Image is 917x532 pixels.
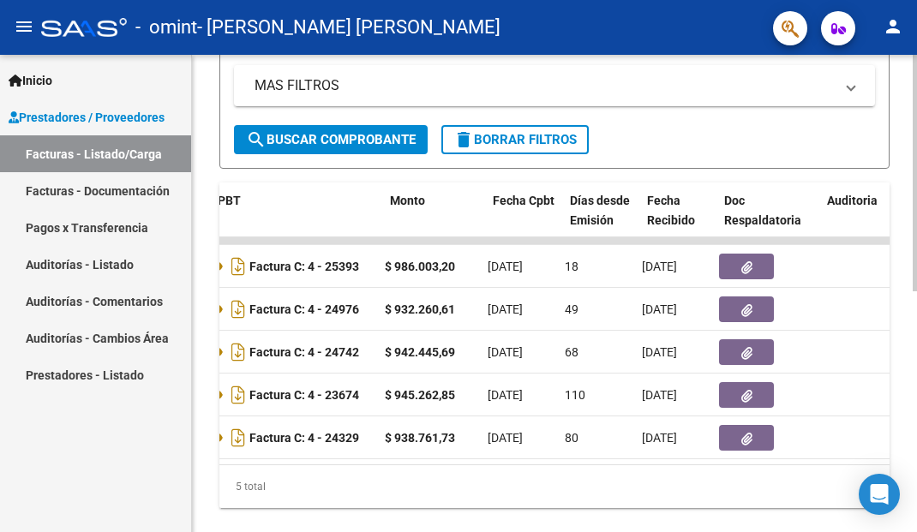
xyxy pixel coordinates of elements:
[255,76,834,95] mat-panel-title: MAS FILTROS
[197,9,500,46] span: - [PERSON_NAME] [PERSON_NAME]
[453,132,577,147] span: Borrar Filtros
[642,431,677,445] span: [DATE]
[234,125,428,154] button: Buscar Comprobante
[385,388,455,402] strong: $ 945.262,85
[565,388,585,402] span: 110
[488,388,523,402] span: [DATE]
[486,182,563,258] datatable-header-cell: Fecha Cpbt
[565,431,578,445] span: 80
[647,194,695,227] span: Fecha Recibido
[227,381,249,409] i: Descargar documento
[488,260,523,273] span: [DATE]
[14,16,34,37] mat-icon: menu
[565,260,578,273] span: 18
[640,182,717,258] datatable-header-cell: Fecha Recibido
[203,182,383,258] datatable-header-cell: CPBT
[249,302,359,316] strong: Factura C: 4 - 24976
[219,465,890,508] div: 5 total
[488,431,523,445] span: [DATE]
[227,253,249,280] i: Descargar documento
[383,182,486,258] datatable-header-cell: Monto
[135,9,197,46] span: - omint
[717,182,820,258] datatable-header-cell: Doc Respaldatoria
[883,16,903,37] mat-icon: person
[441,125,589,154] button: Borrar Filtros
[724,194,801,227] span: Doc Respaldatoria
[227,296,249,323] i: Descargar documento
[249,345,359,359] strong: Factura C: 4 - 24742
[9,71,52,90] span: Inicio
[210,194,241,207] span: CPBT
[570,194,630,227] span: Días desde Emisión
[565,345,578,359] span: 68
[246,129,267,150] mat-icon: search
[488,345,523,359] span: [DATE]
[390,194,425,207] span: Monto
[249,260,359,273] strong: Factura C: 4 - 25393
[563,182,640,258] datatable-header-cell: Días desde Emisión
[234,65,875,106] mat-expansion-panel-header: MAS FILTROS
[249,431,359,445] strong: Factura C: 4 - 24329
[488,302,523,316] span: [DATE]
[227,338,249,366] i: Descargar documento
[385,431,455,445] strong: $ 938.761,73
[565,302,578,316] span: 49
[385,302,455,316] strong: $ 932.260,61
[9,108,165,127] span: Prestadores / Proveedores
[859,474,900,515] div: Open Intercom Messenger
[385,345,455,359] strong: $ 942.445,69
[642,388,677,402] span: [DATE]
[249,388,359,402] strong: Factura C: 4 - 23674
[453,129,474,150] mat-icon: delete
[493,194,554,207] span: Fecha Cpbt
[820,182,902,258] datatable-header-cell: Auditoria
[642,302,677,316] span: [DATE]
[642,345,677,359] span: [DATE]
[642,260,677,273] span: [DATE]
[385,260,455,273] strong: $ 986.003,20
[246,132,416,147] span: Buscar Comprobante
[827,194,878,207] span: Auditoria
[227,424,249,451] i: Descargar documento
